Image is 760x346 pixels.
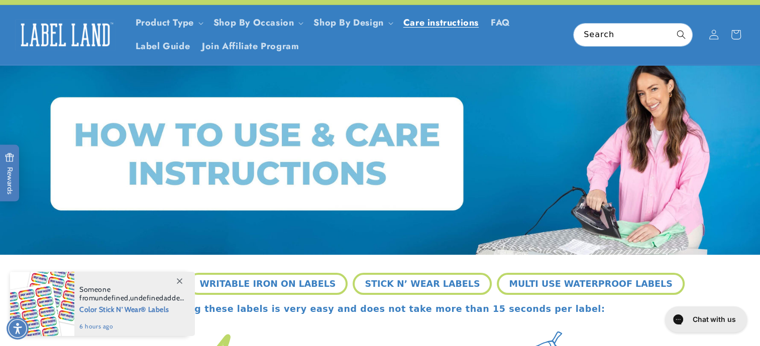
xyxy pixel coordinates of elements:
span: Shop By Occasion [213,17,294,29]
span: Someone from , added this product to their cart. [79,285,184,302]
span: Rewards [5,153,14,195]
a: Label Land [12,16,120,54]
span: undefined [95,293,128,302]
a: Product Type [136,16,194,29]
summary: Shop By Design [307,11,397,35]
iframe: Sign Up via Text for Offers [8,266,127,296]
summary: Shop By Occasion [207,11,308,35]
span: Color Stick N' Wear® Labels [79,302,184,315]
a: Care instructions [397,11,485,35]
summary: Product Type [130,11,207,35]
a: Join Affiliate Program [196,35,305,58]
img: Label Land [15,19,116,50]
span: Join Affiliate Program [202,41,299,52]
span: FAQ [491,17,510,29]
button: WRITABLE IRON ON LABELS [187,273,348,295]
div: Accessibility Menu [7,317,29,339]
span: undefined [130,293,163,302]
iframe: Gorgias live chat messenger [660,303,750,336]
a: Label Guide [130,35,196,58]
span: Label Guide [136,41,190,52]
a: FAQ [485,11,516,35]
span: Care instructions [403,17,479,29]
button: MULTI USE WATERPROOF LABELS [497,273,684,295]
button: STICK N’ WEAR LABELS [353,273,492,295]
span: 6 hours ago [79,322,184,331]
p: Applying these labels is very easy and does not take more than 15 seconds per label: [155,302,605,315]
a: Shop By Design [313,16,383,29]
button: Search [670,24,692,46]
